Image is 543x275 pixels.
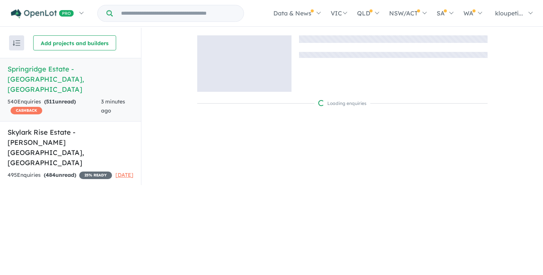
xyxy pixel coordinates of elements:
[44,98,76,105] strong: ( unread)
[318,100,367,107] div: Loading enquiries
[79,172,112,179] span: 25 % READY
[114,5,242,21] input: Try estate name, suburb, builder or developer
[11,107,42,114] span: CASHBACK
[46,172,55,178] span: 484
[8,171,112,180] div: 495 Enquir ies
[8,127,133,168] h5: Skylark Rise Estate - [PERSON_NAME][GEOGRAPHIC_DATA] , [GEOGRAPHIC_DATA]
[13,40,20,46] img: sort.svg
[101,98,125,114] span: 3 minutes ago
[11,9,74,18] img: Openlot PRO Logo White
[46,98,55,105] span: 511
[8,97,101,115] div: 540 Enquir ies
[115,172,133,178] span: [DATE]
[8,64,133,94] h5: Springridge Estate - [GEOGRAPHIC_DATA] , [GEOGRAPHIC_DATA]
[33,35,116,50] button: Add projects and builders
[495,9,523,17] span: kloupeti...
[44,172,76,178] strong: ( unread)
